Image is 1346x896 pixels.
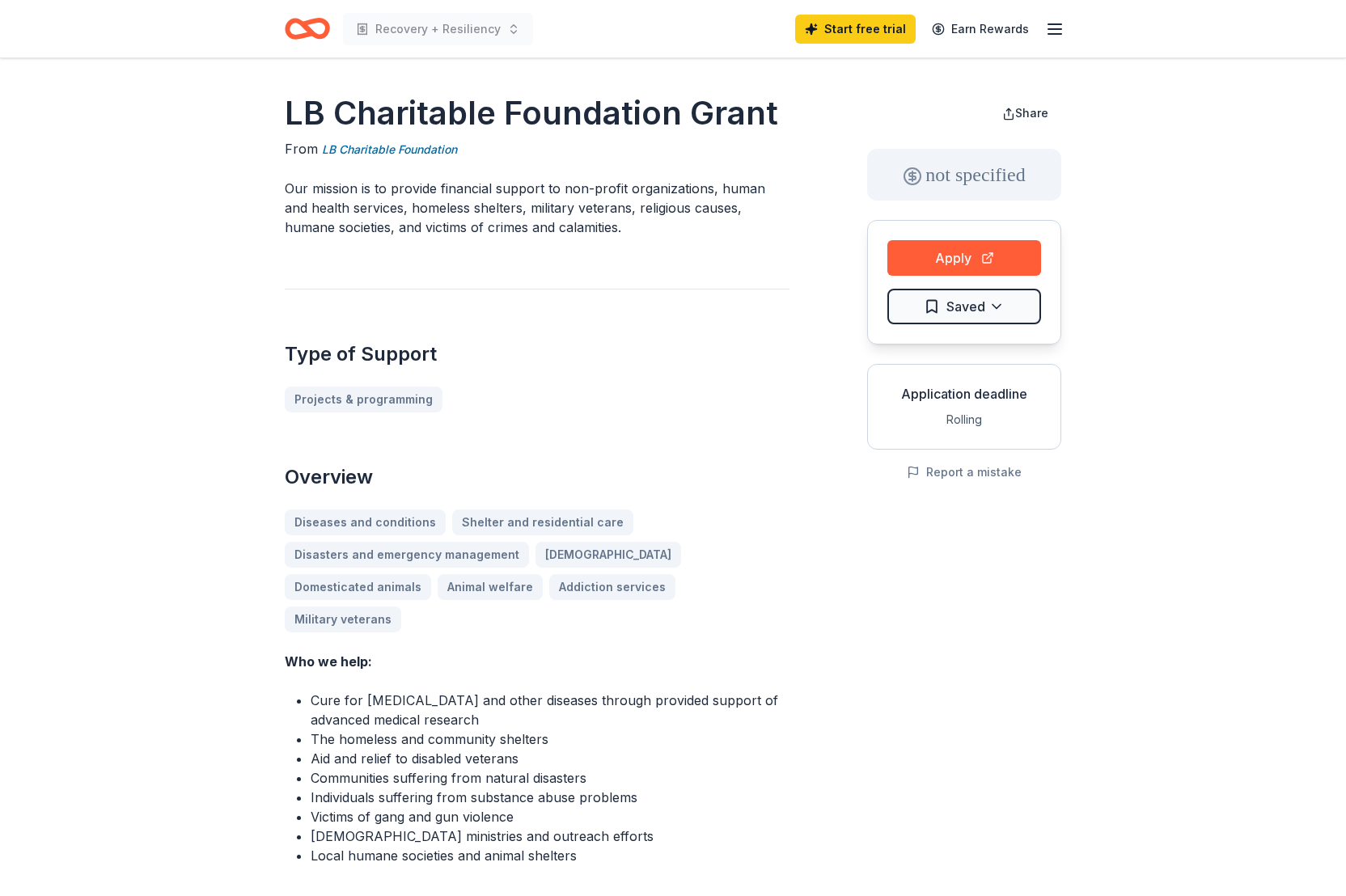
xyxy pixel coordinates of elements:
[285,464,789,490] h2: Overview
[887,289,1041,324] button: Saved
[322,140,457,159] a: LB Charitable Foundation
[311,826,789,846] li: [DEMOGRAPHIC_DATA] ministries and outreach efforts
[285,341,789,367] h2: Type of Support
[907,463,1022,482] button: Report a mistake
[343,13,533,45] button: Recovery + Resiliency
[285,139,789,159] div: From
[795,15,916,44] a: Start free trial
[922,15,1039,44] a: Earn Rewards
[285,10,330,48] a: Home
[887,240,1041,276] button: Apply
[375,19,501,39] span: Recovery + Resiliency
[285,653,372,670] strong: Who we help:
[881,410,1048,429] div: Rolling
[285,387,442,412] a: Projects & programming
[285,91,789,136] h1: LB Charitable Foundation Grant
[311,846,789,865] li: Local humane societies and animal shelters
[311,788,789,807] li: Individuals suffering from substance abuse problems
[881,384,1048,404] div: Application deadline
[867,149,1061,201] div: not specified
[946,296,985,317] span: Saved
[311,749,789,768] li: Aid and relief to disabled veterans
[311,768,789,788] li: Communities suffering from natural disasters
[311,729,789,749] li: The homeless and community shelters
[1015,106,1048,120] span: Share
[311,691,789,729] li: Cure for [MEDICAL_DATA] and other diseases through provided support of advanced medical research
[311,807,789,826] li: Victims of gang and gun violence
[989,97,1061,129] button: Share
[285,179,789,237] p: Our mission is to provide financial support to non-profit organizations, human and health service...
